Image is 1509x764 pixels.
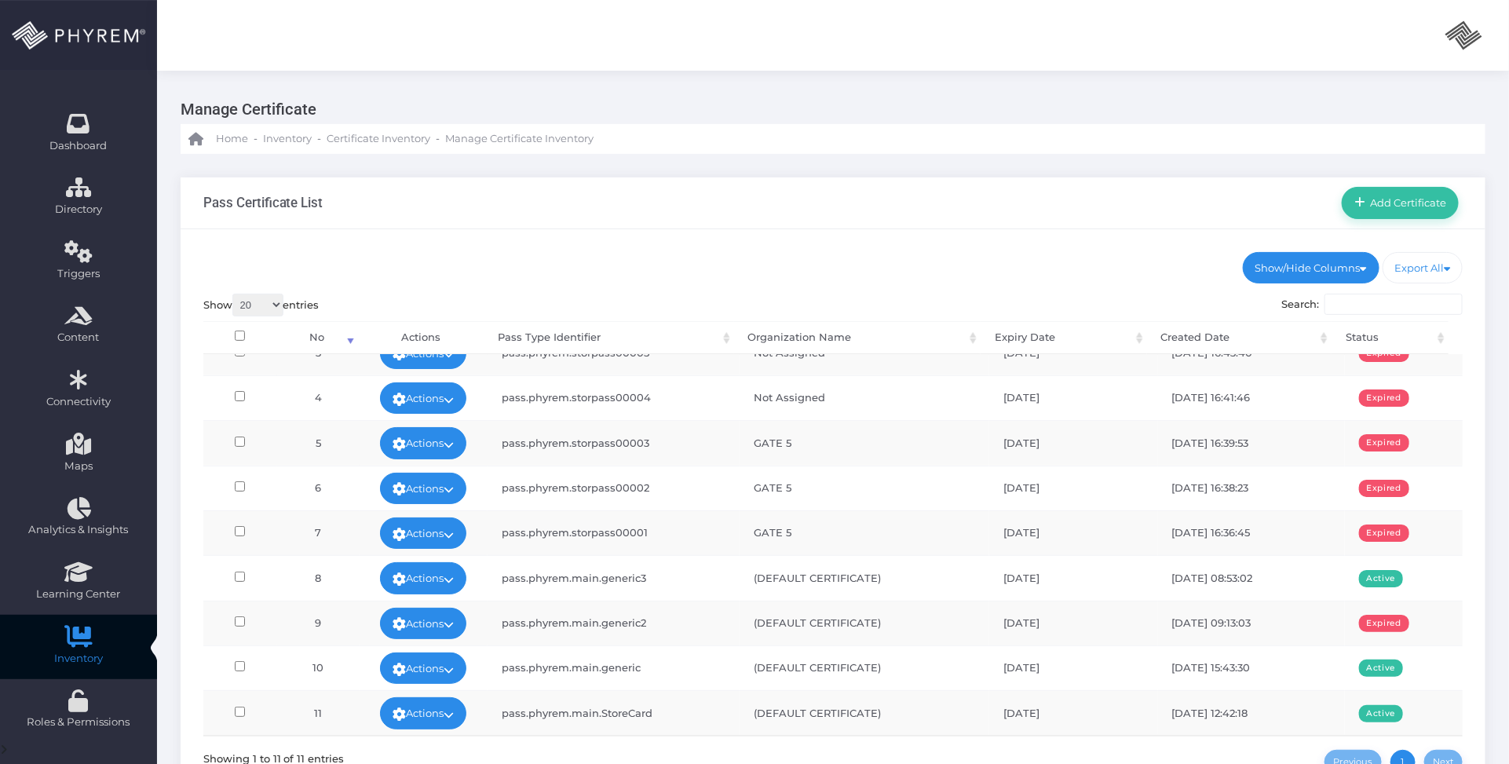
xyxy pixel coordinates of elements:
a: Certificate Inventory [327,124,430,154]
span: Active [1359,660,1404,677]
td: 10 [277,645,360,690]
a: Actions [380,473,466,504]
span: Roles & Permissions [10,715,147,730]
li: - [433,131,442,147]
span: Connectivity [10,394,147,410]
a: Actions [380,697,466,729]
span: Analytics & Insights [10,522,147,538]
td: [DATE] 16:38:23 [1158,466,1345,510]
td: [DATE] [989,466,1157,510]
a: Actions [380,427,466,459]
td: 6 [277,466,360,510]
th: Organization Name: activate to sort column ascending [734,321,981,355]
a: Home [188,124,248,154]
td: [DATE] [989,690,1157,735]
span: Active [1359,570,1404,587]
td: [DATE] 08:53:02 [1158,555,1345,600]
li: - [315,131,323,147]
td: [DATE] [989,555,1157,600]
select: Showentries [232,294,283,316]
td: (DEFAULT CERTIFICATE) [740,601,989,645]
td: pass.phyrem.storpass00001 [488,510,740,555]
td: pass.phyrem.main.StoreCard [488,690,740,735]
td: [DATE] [989,420,1157,465]
span: Expired [1359,389,1409,407]
span: Learning Center [10,587,147,602]
td: pass.phyrem.main.generic [488,645,740,690]
span: Expired [1359,615,1409,632]
td: 11 [277,690,360,735]
a: Actions [380,517,466,549]
td: [DATE] [989,375,1157,420]
span: Content [10,330,147,345]
td: pass.phyrem.main.generic3 [488,555,740,600]
th: Actions [358,321,484,355]
td: pass.phyrem.storpass00002 [488,466,740,510]
a: Manage Certificate Inventory [445,124,594,154]
td: Not Assigned [740,375,989,420]
th: No: activate to sort column ascending [276,321,358,355]
td: pass.phyrem.main.generic2 [488,601,740,645]
td: 5 [277,420,360,465]
span: Expired [1359,525,1409,542]
li: - [251,131,260,147]
span: Triggers [10,266,147,282]
td: pass.phyrem.storpass00004 [488,375,740,420]
td: 9 [277,601,360,645]
td: [DATE] 16:41:46 [1158,375,1345,420]
td: GATE 5 [740,510,989,555]
td: 8 [277,555,360,600]
td: [DATE] 15:43:30 [1158,645,1345,690]
td: [DATE] [989,645,1157,690]
th: Pass Type Identifier: activate to sort column ascending [484,321,734,355]
span: Maps [64,459,93,474]
a: Actions [380,382,466,414]
span: Certificate Inventory [327,131,430,147]
td: (DEFAULT CERTIFICATE) [740,690,989,735]
span: Expired [1359,480,1409,497]
td: GATE 5 [740,420,989,465]
td: [DATE] 12:42:18 [1158,690,1345,735]
td: pass.phyrem.storpass00003 [488,420,740,465]
label: Search: [1282,294,1463,316]
span: Inventory [10,651,147,667]
th: Expiry Date: activate to sort column ascending [981,321,1147,355]
span: Home [216,131,248,147]
span: Directory [10,202,147,218]
th: Created Date: activate to sort column ascending [1147,321,1332,355]
td: [DATE] 16:39:53 [1158,420,1345,465]
span: Expired [1359,434,1409,451]
td: [DATE] 16:36:45 [1158,510,1345,555]
td: (DEFAULT CERTIFICATE) [740,645,989,690]
a: Actions [380,608,466,639]
a: Actions [380,653,466,684]
th: Status: activate to sort column ascending [1332,321,1449,355]
td: 7 [277,510,360,555]
td: [DATE] [989,510,1157,555]
a: Add Certificate [1342,187,1459,218]
a: Export All [1383,252,1463,283]
td: [DATE] 09:13:03 [1158,601,1345,645]
td: 4 [277,375,360,420]
span: Inventory [263,131,312,147]
input: Search: [1324,294,1463,316]
a: Actions [380,562,466,594]
label: Show entries [203,294,320,316]
span: Dashboard [50,138,108,154]
td: GATE 5 [740,466,989,510]
span: Active [1359,705,1404,722]
span: Add Certificate [1365,196,1447,209]
td: (DEFAULT CERTIFICATE) [740,555,989,600]
h3: Pass Certificate List [203,195,323,210]
a: Show/Hide Columns [1243,252,1379,283]
a: Inventory [263,124,312,154]
td: [DATE] [989,601,1157,645]
h3: Manage Certificate [181,94,1474,124]
span: Manage Certificate Inventory [445,131,594,147]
